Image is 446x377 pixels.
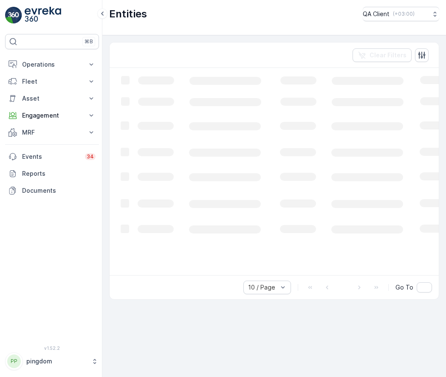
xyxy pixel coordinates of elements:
[5,182,99,199] a: Documents
[22,77,82,86] p: Fleet
[370,51,406,59] p: Clear Filters
[5,148,99,165] a: Events34
[5,352,99,370] button: PPpingdom
[25,7,61,24] img: logo_light-DOdMpM7g.png
[5,90,99,107] button: Asset
[5,165,99,182] a: Reports
[5,107,99,124] button: Engagement
[109,7,147,21] p: Entities
[22,94,82,103] p: Asset
[26,357,87,366] p: pingdom
[22,60,82,69] p: Operations
[5,73,99,90] button: Fleet
[22,186,96,195] p: Documents
[5,7,22,24] img: logo
[22,169,96,178] p: Reports
[363,10,390,18] p: QA Client
[85,38,93,45] p: ⌘B
[22,152,80,161] p: Events
[395,283,413,292] span: Go To
[353,48,412,62] button: Clear Filters
[5,346,99,351] span: v 1.52.2
[393,11,415,17] p: ( +03:00 )
[7,354,21,368] div: PP
[87,153,94,160] p: 34
[22,111,82,120] p: Engagement
[22,128,82,137] p: MRF
[5,124,99,141] button: MRF
[363,7,439,21] button: QA Client(+03:00)
[5,56,99,73] button: Operations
